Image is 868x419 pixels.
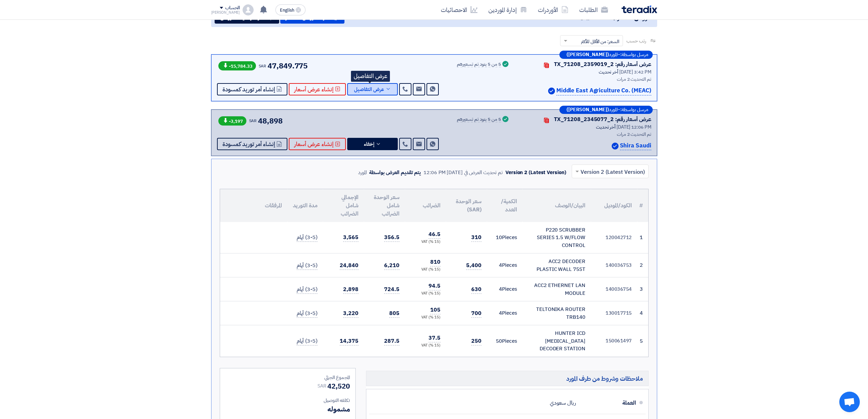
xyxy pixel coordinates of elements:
a: إدارة الموردين [483,2,532,18]
b: ([PERSON_NAME]) [567,52,609,57]
span: 4 [499,261,502,269]
div: (15 %) VAT [410,315,440,320]
span: SAR [249,118,257,124]
span: رتب حسب [626,37,646,44]
div: الحساب [225,5,240,11]
span: (3-5) أيام [297,261,317,270]
th: الإجمالي شامل الضرائب [323,189,364,222]
b: ([PERSON_NAME]) [567,107,609,112]
img: profile_test.png [243,4,254,15]
span: (3-5) أيام [297,233,317,242]
span: إنشاء أمر توريد كمسودة [222,142,275,147]
div: المورد [358,169,367,176]
span: 46.5 [429,230,440,239]
div: 5 من 5 بنود تم تسعيرهم [457,62,501,67]
span: 94.5 [429,282,440,290]
span: إخفاء [364,142,374,147]
span: 310 [471,233,482,242]
a: الطلبات [574,2,613,18]
div: TELTONIKA ROUTER TRB140 [528,305,585,321]
span: السعر: من الأقل للأكثر [581,38,619,45]
span: المورد [609,107,618,112]
th: سعر الوحدة شامل الضرائب [364,189,405,222]
button: إخفاء [347,138,398,150]
div: المجموع الجزئي [226,374,350,381]
span: 50 [496,337,502,345]
th: سعر الوحدة (SAR) [446,189,487,222]
button: عرض التفاصيل [347,83,398,95]
td: 120042712 [591,222,637,253]
span: 810 [430,258,440,266]
div: العملة [581,395,636,411]
span: المورد [609,52,618,57]
div: [PERSON_NAME] [211,11,240,14]
td: 2 [637,253,648,277]
span: 14,375 [340,337,358,345]
span: عرض التفاصيل [354,87,384,92]
div: عرض التفاصيل [351,71,390,82]
span: 42,520 [327,381,350,391]
div: (15 %) VAT [410,343,440,349]
span: 37.5 [429,334,440,342]
td: Pieces [487,222,523,253]
th: البيان/الوصف [523,189,591,222]
div: (15 %) VAT [410,291,440,297]
span: 6,210 [384,261,399,270]
span: مشموله [327,404,350,414]
td: Pieces [487,277,523,301]
span: 700 [471,309,482,318]
span: 48,898 [258,115,282,127]
div: عرض أسعار رقم: TX_71208_2345077_2 [554,115,651,123]
th: مدة التوريد [287,189,323,222]
a: Open chat [839,392,860,412]
span: 47,849.775 [268,60,308,71]
span: [DATE] 12:06 PM [616,123,651,131]
span: مرسل بواسطة: [620,107,648,112]
div: تم التحديث 2 مرات [518,131,651,138]
span: أخر تحديث [599,68,618,76]
td: 150061497 [591,325,637,357]
div: (15 %) VAT [410,267,440,273]
td: Pieces [487,301,523,325]
td: 1 [637,222,648,253]
span: 4 [499,285,502,293]
div: – [559,51,653,59]
span: English [280,8,294,13]
button: إنشاء أمر توريد كمسودة [217,83,287,95]
span: 24,840 [340,261,358,270]
p: Shira Saudi [620,141,651,150]
td: 130017715 [591,301,637,325]
th: المرفقات [220,189,287,222]
span: 3,220 [343,309,358,318]
span: -15,784.33 [218,61,256,70]
td: Pieces [487,325,523,357]
span: 250 [471,337,482,345]
div: ريال سعودي [550,396,575,409]
p: Middle East Agriculture Co. (MEAC) [556,86,651,95]
img: Verified Account [548,88,555,94]
div: Version 2 (Latest Version) [505,169,566,176]
span: 356.5 [384,233,399,242]
span: (3-5) أيام [297,337,317,345]
a: الأوردرات [532,2,574,18]
td: 140036754 [591,277,637,301]
div: (15 %) VAT [410,239,440,245]
span: 4 [499,309,502,317]
span: SAR [259,63,267,69]
span: -3,197 [218,116,246,126]
span: 805 [389,309,399,318]
div: 5 من 5 بنود تم تسعيرهم [457,117,501,122]
th: الكمية/العدد [487,189,523,222]
h5: ملاحظات وشروط من طرف المورد [366,371,649,386]
div: HUNTER ICD [MEDICAL_DATA] DECODER STATION [528,329,585,353]
div: ACC2 DECODER PLASTIC WALL 75ST [528,258,585,273]
span: 630 [471,285,482,294]
div: P220 SCRUBBER SERIES 1.5 W/FLOW CONTROL [528,226,585,249]
button: إنشاء أمر توريد كمسودة [217,138,287,150]
td: 4 [637,301,648,325]
span: 2,898 [343,285,358,294]
span: (3-5) أيام [297,285,317,294]
button: إنشاء عرض أسعار [289,138,346,150]
span: 287.5 [384,337,399,345]
td: 3 [637,277,648,301]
